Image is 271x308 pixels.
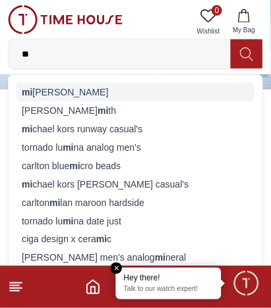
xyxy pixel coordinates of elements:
strong: mi [49,197,60,208]
div: [PERSON_NAME] men's analog neral [16,249,255,267]
strong: mi [22,87,32,97]
span: 0 [212,5,222,16]
p: Talk to our watch expert! [124,285,214,294]
strong: mi [155,253,166,263]
div: chael kors [PERSON_NAME] casual's [16,175,255,193]
div: Chat Widget [232,269,261,298]
strong: mi [22,124,32,134]
strong: mi [22,179,32,190]
strong: mi [98,105,108,116]
span: Wishlist [192,26,225,36]
div: chael kors runway casual's [16,120,255,138]
strong: mi [96,234,107,245]
a: Home [85,279,101,295]
div: [PERSON_NAME] th [16,101,255,120]
div: carlton blue cro beads [16,157,255,175]
div: Hey there! [124,273,214,284]
div: tornado lu na date just [16,212,255,230]
img: ... [8,5,123,34]
button: My Bag [225,5,263,39]
strong: mi [63,142,73,153]
strong: mi [69,161,80,171]
a: 0Wishlist [192,5,225,39]
strong: mi [63,216,73,226]
em: Close tooltip [111,263,123,274]
div: [PERSON_NAME] [16,83,255,101]
span: My Bag [227,25,260,35]
div: carlton lan maroon hardside [16,193,255,212]
div: tornado lu na analog men's [16,138,255,157]
div: ciga design x cera c [16,230,255,249]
